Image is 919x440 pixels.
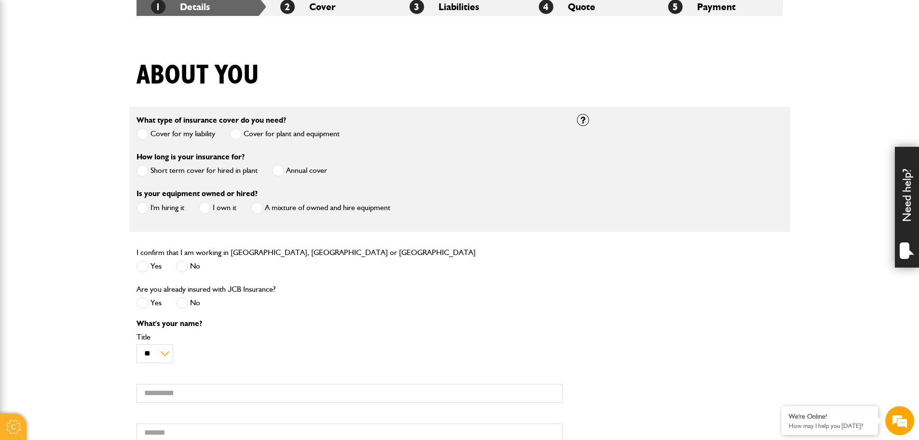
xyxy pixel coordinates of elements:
img: d_20077148190_company_1631870298795_20077148190 [16,54,41,67]
label: Is your equipment owned or hired? [137,190,258,198]
label: I own it [199,202,236,214]
label: Title [137,333,562,341]
h1: About you [137,59,259,92]
label: Short term cover for hired in plant [137,165,258,177]
textarea: Type your message and hit 'Enter' [13,175,176,289]
input: Enter your phone number [13,146,176,168]
label: I'm hiring it [137,202,184,214]
label: Yes [137,260,162,272]
label: Cover for plant and equipment [230,128,340,140]
label: A mixture of owned and hire equipment [251,202,390,214]
label: I confirm that I am working in [GEOGRAPHIC_DATA], [GEOGRAPHIC_DATA] or [GEOGRAPHIC_DATA] [137,249,476,256]
div: Minimize live chat window [158,5,181,28]
em: Start Chat [131,298,175,311]
div: We're Online! [789,412,871,421]
p: How may I help you today? [789,422,871,429]
label: Are you already insured with JCB Insurance? [137,285,275,293]
label: How long is your insurance for? [137,153,245,161]
label: No [176,260,200,272]
div: Need help? [895,147,919,268]
div: Chat with us now [50,54,162,67]
input: Enter your last name [13,89,176,111]
label: No [176,297,200,309]
input: Enter your email address [13,118,176,139]
label: Cover for my liability [137,128,215,140]
p: What's your name? [137,320,562,327]
label: Yes [137,297,162,309]
label: What type of insurance cover do you need? [137,116,286,124]
label: Annual cover [272,165,327,177]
